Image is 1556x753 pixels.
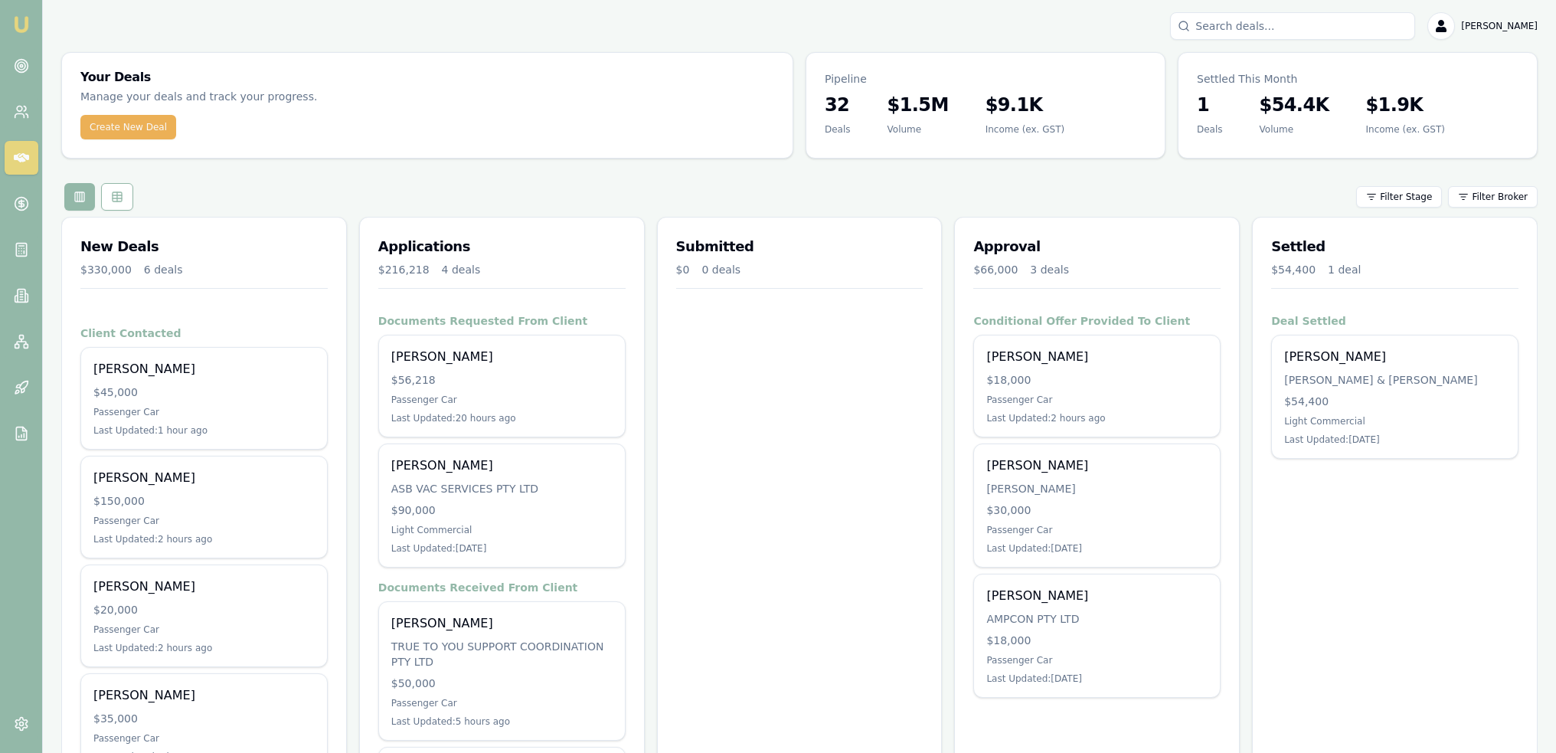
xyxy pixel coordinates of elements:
div: Last Updated: [DATE] [1284,434,1505,446]
h4: Deal Settled [1271,313,1518,329]
div: [PERSON_NAME] [391,348,613,366]
h3: New Deals [80,236,328,257]
div: [PERSON_NAME] [93,360,315,378]
div: [PERSON_NAME] [391,614,613,633]
h3: Approval [973,236,1221,257]
div: [PERSON_NAME] & [PERSON_NAME] [1284,372,1505,388]
div: $35,000 [93,711,315,726]
span: Filter Broker [1472,191,1528,203]
h3: 1 [1197,93,1223,117]
h3: Applications [378,236,626,257]
div: Light Commercial [391,524,613,536]
h4: Client Contacted [80,326,328,341]
div: [PERSON_NAME] [93,469,315,487]
div: Last Updated: [DATE] [986,673,1208,685]
div: Income (ex. GST) [986,123,1064,136]
button: Create New Deal [80,115,176,139]
div: [PERSON_NAME] [391,457,613,475]
div: ASB VAC SERVICES PTY LTD [391,481,613,496]
div: 4 deals [442,262,481,277]
div: [PERSON_NAME] [93,578,315,596]
button: Filter Stage [1356,186,1442,208]
div: $30,000 [986,503,1208,518]
div: [PERSON_NAME] [986,457,1208,475]
div: [PERSON_NAME] [986,587,1208,605]
div: $18,000 [986,633,1208,648]
div: [PERSON_NAME] [93,686,315,705]
div: $90,000 [391,503,613,518]
div: AMPCON PTY LTD [986,611,1208,627]
div: 6 deals [144,262,183,277]
div: 3 deals [1030,262,1069,277]
h4: Documents Requested From Client [378,313,626,329]
div: $216,218 [378,262,430,277]
div: $18,000 [986,372,1208,388]
span: Filter Stage [1380,191,1432,203]
div: $150,000 [93,493,315,509]
div: Last Updated: 2 hours ago [93,642,315,654]
div: Deals [1197,123,1223,136]
div: Passenger Car [93,406,315,418]
div: $20,000 [93,602,315,617]
div: Passenger Car [93,624,315,636]
img: emu-icon-u.png [12,15,31,34]
div: Deals [825,123,851,136]
div: [PERSON_NAME] [986,348,1208,366]
div: Last Updated: [DATE] [391,542,613,555]
div: Passenger Car [986,654,1208,666]
div: [PERSON_NAME] [986,481,1208,496]
div: Last Updated: 5 hours ago [391,715,613,728]
button: Filter Broker [1448,186,1538,208]
div: 1 deal [1328,262,1361,277]
div: Passenger Car [986,524,1208,536]
div: TRUE TO YOU SUPPORT COORDINATION PTY LTD [391,639,613,670]
h3: Submitted [676,236,923,257]
p: Settled This Month [1197,71,1518,87]
div: Volume [888,123,949,136]
h3: Your Deals [80,71,774,83]
input: Search deals [1170,12,1415,40]
div: [PERSON_NAME] [1284,348,1505,366]
div: Last Updated: 2 hours ago [986,412,1208,424]
div: Passenger Car [93,732,315,745]
div: Passenger Car [391,697,613,709]
div: Income (ex. GST) [1365,123,1444,136]
h3: $1.9K [1365,93,1444,117]
div: Last Updated: 1 hour ago [93,424,315,437]
p: Manage your deals and track your progress. [80,88,472,106]
div: Passenger Car [986,394,1208,406]
div: $56,218 [391,372,613,388]
p: Pipeline [825,71,1146,87]
div: $330,000 [80,262,132,277]
h3: Settled [1271,236,1518,257]
div: Light Commercial [1284,415,1505,427]
div: 0 deals [701,262,740,277]
span: [PERSON_NAME] [1461,20,1538,32]
div: Passenger Car [391,394,613,406]
h4: Documents Received From Client [378,580,626,595]
div: Last Updated: 2 hours ago [93,533,315,545]
h3: $54.4K [1260,93,1329,117]
div: Last Updated: [DATE] [986,542,1208,555]
div: $45,000 [93,385,315,400]
div: Passenger Car [93,515,315,527]
div: Last Updated: 20 hours ago [391,412,613,424]
h3: $9.1K [986,93,1064,117]
h3: 32 [825,93,851,117]
div: Volume [1260,123,1329,136]
div: $66,000 [973,262,1018,277]
h4: Conditional Offer Provided To Client [973,313,1221,329]
div: $50,000 [391,676,613,691]
div: $54,400 [1271,262,1316,277]
div: $0 [676,262,690,277]
h3: $1.5M [888,93,949,117]
div: $54,400 [1284,394,1505,409]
